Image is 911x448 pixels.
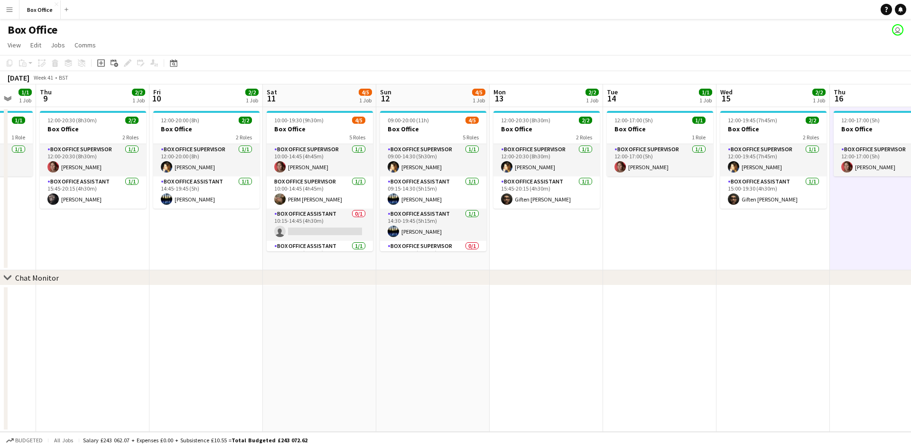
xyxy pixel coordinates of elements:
[359,97,372,104] div: 1 Job
[15,273,59,283] div: Chat Monitor
[245,89,259,96] span: 2/2
[267,111,373,251] app-job-card: 10:00-19:30 (9h30m)4/5Box Office5 RolesBox Office Supervisor1/110:00-14:45 (4h45m)[PERSON_NAME]Bo...
[841,117,880,124] span: 12:00-17:00 (5h)
[586,89,599,96] span: 2/2
[692,134,706,141] span: 1 Role
[607,125,713,133] h3: Box Office
[267,144,373,176] app-card-role: Box Office Supervisor1/110:00-14:45 (4h45m)[PERSON_NAME]
[379,93,391,104] span: 12
[31,74,55,81] span: Week 41
[232,437,307,444] span: Total Budgeted £243 072.62
[699,97,712,104] div: 1 Job
[47,39,69,51] a: Jobs
[380,111,486,251] app-job-card: 09:00-20:00 (11h)4/5Box Office5 RolesBox Office Supervisor1/109:00-14:30 (5h30m)[PERSON_NAME]Box ...
[267,125,373,133] h3: Box Office
[153,88,161,96] span: Fri
[38,93,52,104] span: 9
[15,437,43,444] span: Budgeted
[692,117,706,124] span: 1/1
[380,209,486,241] app-card-role: Box Office Assistant1/114:30-19:45 (5h15m)[PERSON_NAME]
[720,144,827,176] app-card-role: Box Office Supervisor1/112:00-19:45 (7h45m)[PERSON_NAME]
[720,111,827,209] app-job-card: 12:00-19:45 (7h45m)2/2Box Office2 RolesBox Office Supervisor1/112:00-19:45 (7h45m)[PERSON_NAME]Bo...
[246,97,258,104] div: 1 Job
[132,97,145,104] div: 1 Job
[892,24,903,36] app-user-avatar: Millie Haldane
[83,437,307,444] div: Salary £243 062.07 + Expenses £0.00 + Subsistence £10.55 =
[699,89,712,96] span: 1/1
[813,97,825,104] div: 1 Job
[19,89,32,96] span: 1/1
[465,117,479,124] span: 4/5
[720,88,733,96] span: Wed
[12,117,25,124] span: 1/1
[380,241,486,273] app-card-role: Box Office Supervisor0/114:30-20:00 (5h30m)
[607,144,713,176] app-card-role: Box Office Supervisor1/112:00-17:00 (5h)[PERSON_NAME]
[579,117,592,124] span: 2/2
[501,117,550,124] span: 12:00-20:30 (8h30m)
[720,125,827,133] h3: Box Office
[8,73,29,82] div: [DATE]
[803,134,819,141] span: 2 Roles
[239,117,252,124] span: 2/2
[728,117,777,124] span: 12:00-19:45 (7h45m)
[40,125,146,133] h3: Box Office
[493,88,506,96] span: Mon
[267,176,373,209] app-card-role: Box Office Supervisor1/110:00-14:45 (4h45m)PERM [PERSON_NAME]
[492,93,506,104] span: 13
[153,111,260,209] app-job-card: 12:00-20:00 (8h)2/2Box Office2 RolesBox Office Supervisor1/112:00-20:00 (8h)[PERSON_NAME]Box Offi...
[4,39,25,51] a: View
[607,88,618,96] span: Tue
[71,39,100,51] a: Comms
[161,117,199,124] span: 12:00-20:00 (8h)
[8,41,21,49] span: View
[52,437,75,444] span: All jobs
[132,89,145,96] span: 2/2
[11,134,25,141] span: 1 Role
[5,435,44,446] button: Budgeted
[576,134,592,141] span: 2 Roles
[493,125,600,133] h3: Box Office
[74,41,96,49] span: Comms
[463,134,479,141] span: 5 Roles
[380,144,486,176] app-card-role: Box Office Supervisor1/109:00-14:30 (5h30m)[PERSON_NAME]
[493,176,600,209] app-card-role: Box Office Assistant1/115:45-20:15 (4h30m)Giften [PERSON_NAME]
[153,144,260,176] app-card-role: Box Office Supervisor1/112:00-20:00 (8h)[PERSON_NAME]
[8,23,57,37] h1: Box Office
[605,93,618,104] span: 14
[40,111,146,209] app-job-card: 12:00-20:30 (8h30m)2/2Box Office2 RolesBox Office Supervisor1/112:00-20:30 (8h30m)[PERSON_NAME]Bo...
[586,97,598,104] div: 1 Job
[274,117,324,124] span: 10:00-19:30 (9h30m)
[349,134,365,141] span: 5 Roles
[30,41,41,49] span: Edit
[40,88,52,96] span: Thu
[473,97,485,104] div: 1 Job
[27,39,45,51] a: Edit
[493,111,600,209] app-job-card: 12:00-20:30 (8h30m)2/2Box Office2 RolesBox Office Supervisor1/112:00-20:30 (8h30m)[PERSON_NAME]Bo...
[153,125,260,133] h3: Box Office
[125,117,139,124] span: 2/2
[380,88,391,96] span: Sun
[472,89,485,96] span: 4/5
[153,176,260,209] app-card-role: Box Office Assistant1/114:45-19:45 (5h)[PERSON_NAME]
[359,89,372,96] span: 4/5
[719,93,733,104] span: 15
[19,97,31,104] div: 1 Job
[834,88,846,96] span: Thu
[40,144,146,176] app-card-role: Box Office Supervisor1/112:00-20:30 (8h30m)[PERSON_NAME]
[380,176,486,209] app-card-role: Box Office Assistant1/109:15-14:30 (5h15m)[PERSON_NAME]
[19,0,61,19] button: Box Office
[493,144,600,176] app-card-role: Box Office Supervisor1/112:00-20:30 (8h30m)[PERSON_NAME]
[59,74,68,81] div: BST
[607,111,713,176] app-job-card: 12:00-17:00 (5h)1/1Box Office1 RoleBox Office Supervisor1/112:00-17:00 (5h)[PERSON_NAME]
[267,241,373,273] app-card-role: Box Office Assistant1/114:45-19:15 (4h30m)
[265,93,277,104] span: 11
[614,117,653,124] span: 12:00-17:00 (5h)
[720,176,827,209] app-card-role: Box Office Assistant1/115:00-19:30 (4h30m)Giften [PERSON_NAME]
[152,93,161,104] span: 10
